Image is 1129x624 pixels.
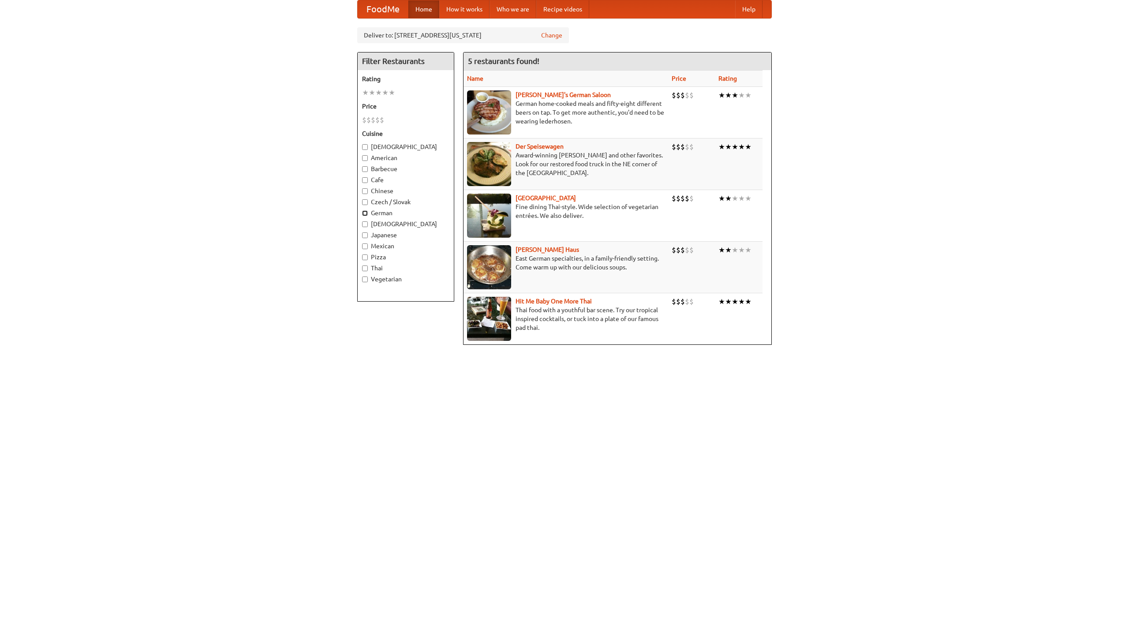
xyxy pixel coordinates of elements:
li: ★ [389,88,395,97]
li: ★ [738,142,745,152]
li: ★ [718,245,725,255]
li: $ [366,115,371,125]
li: $ [672,245,676,255]
li: $ [689,297,694,306]
p: Thai food with a youthful bar scene. Try our tropical inspired cocktails, or tuck into a plate of... [467,306,665,332]
li: ★ [725,297,732,306]
li: ★ [718,90,725,100]
li: $ [685,297,689,306]
label: Japanese [362,231,449,239]
a: Who we are [490,0,536,18]
label: Barbecue [362,164,449,173]
li: ★ [362,88,369,97]
li: $ [689,142,694,152]
a: Name [467,75,483,82]
a: Price [672,75,686,82]
p: Award-winning [PERSON_NAME] and other favorites. Look for our restored food truck in the NE corne... [467,151,665,177]
li: ★ [738,245,745,255]
input: German [362,210,368,216]
li: ★ [732,245,738,255]
label: Chinese [362,187,449,195]
input: Cafe [362,177,368,183]
h5: Price [362,102,449,111]
input: Japanese [362,232,368,238]
label: German [362,209,449,217]
input: Pizza [362,254,368,260]
h5: Rating [362,75,449,83]
li: $ [672,194,676,203]
p: East German specialties, in a family-friendly setting. Come warm up with our delicious soups. [467,254,665,272]
li: $ [680,142,685,152]
li: $ [375,115,380,125]
input: Vegetarian [362,277,368,282]
input: [DEMOGRAPHIC_DATA] [362,144,368,150]
a: Change [541,31,562,40]
p: German home-cooked meals and fifty-eight different beers on tap. To get more authentic, you'd nee... [467,99,665,126]
label: Pizza [362,253,449,262]
input: American [362,155,368,161]
img: kohlhaus.jpg [467,245,511,289]
a: Home [408,0,439,18]
label: [DEMOGRAPHIC_DATA] [362,142,449,151]
input: Chinese [362,188,368,194]
img: esthers.jpg [467,90,511,135]
label: Czech / Slovak [362,198,449,206]
li: ★ [718,297,725,306]
li: $ [680,90,685,100]
li: ★ [745,297,751,306]
li: ★ [369,88,375,97]
label: Vegetarian [362,275,449,284]
li: ★ [732,194,738,203]
input: Barbecue [362,166,368,172]
input: Mexican [362,243,368,249]
img: babythai.jpg [467,297,511,341]
li: $ [689,194,694,203]
li: $ [371,115,375,125]
li: $ [689,245,694,255]
b: Der Speisewagen [516,143,564,150]
img: satay.jpg [467,194,511,238]
li: $ [680,245,685,255]
a: Recipe videos [536,0,589,18]
li: $ [676,194,680,203]
li: $ [672,90,676,100]
li: ★ [732,297,738,306]
li: ★ [725,245,732,255]
a: Help [735,0,763,18]
div: Deliver to: [STREET_ADDRESS][US_STATE] [357,27,569,43]
input: Czech / Slovak [362,199,368,205]
li: ★ [738,90,745,100]
li: $ [689,90,694,100]
label: Thai [362,264,449,273]
h4: Filter Restaurants [358,52,454,70]
label: [DEMOGRAPHIC_DATA] [362,220,449,228]
li: ★ [725,90,732,100]
input: [DEMOGRAPHIC_DATA] [362,221,368,227]
a: FoodMe [358,0,408,18]
li: ★ [745,142,751,152]
label: Cafe [362,176,449,184]
b: Hit Me Baby One More Thai [516,298,592,305]
a: [GEOGRAPHIC_DATA] [516,194,576,202]
li: $ [680,194,685,203]
li: ★ [732,142,738,152]
li: $ [685,142,689,152]
li: ★ [718,142,725,152]
li: ★ [745,245,751,255]
li: $ [685,194,689,203]
li: $ [362,115,366,125]
li: $ [672,297,676,306]
li: $ [676,142,680,152]
li: $ [676,90,680,100]
li: ★ [725,142,732,152]
li: $ [676,297,680,306]
li: ★ [745,194,751,203]
li: ★ [732,90,738,100]
h5: Cuisine [362,129,449,138]
a: How it works [439,0,490,18]
b: [PERSON_NAME]'s German Saloon [516,91,611,98]
a: [PERSON_NAME] Haus [516,246,579,253]
img: speisewagen.jpg [467,142,511,186]
p: Fine dining Thai-style. Wide selection of vegetarian entrées. We also deliver. [467,202,665,220]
